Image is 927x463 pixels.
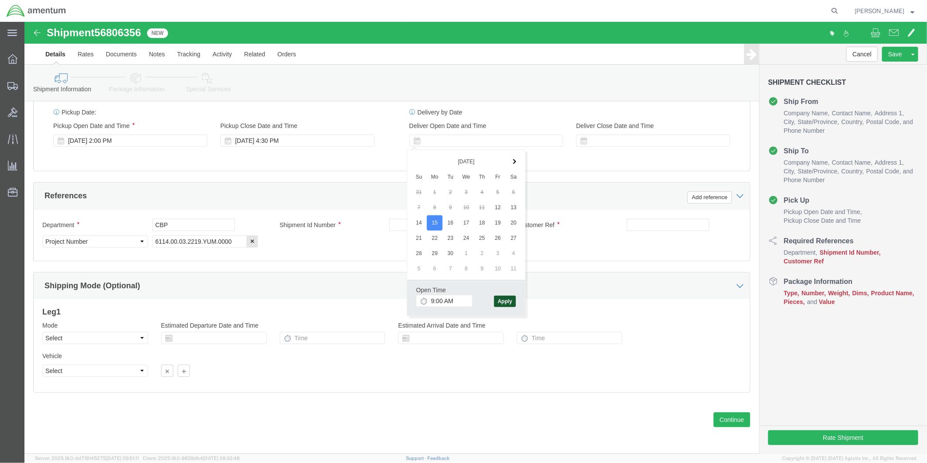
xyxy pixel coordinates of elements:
span: Kenneth Wicker [855,6,904,16]
iframe: FS Legacy Container [24,22,927,454]
a: Feedback [427,456,450,461]
a: Support [406,456,428,461]
button: [PERSON_NAME] [854,6,915,16]
span: [DATE] 09:32:48 [203,456,240,461]
span: [DATE] 09:51:11 [106,456,139,461]
span: Copyright © [DATE]-[DATE] Agistix Inc., All Rights Reserved [782,455,917,462]
span: Server: 2025.18.0-dd719145275 [35,456,139,461]
span: Client: 2025.18.0-9839db4 [143,456,240,461]
img: logo [6,4,66,17]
